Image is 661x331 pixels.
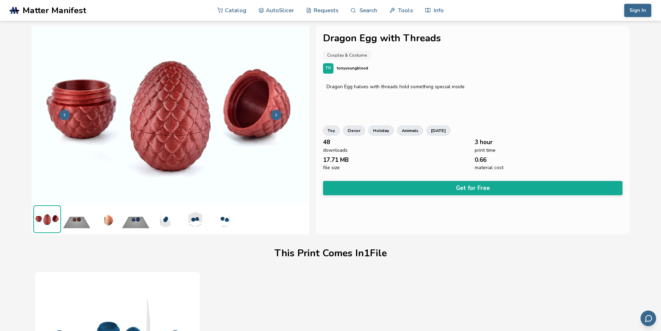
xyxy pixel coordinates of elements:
[325,66,331,71] span: TO
[475,139,493,146] span: 3 hour
[327,84,619,90] div: Dragon Egg halves with threads hold something special inside
[151,205,179,233] img: 1_3D_Dimensions
[475,165,503,171] span: material cost
[426,126,450,135] a: [DATE]
[323,157,349,163] span: 17.71 MB
[323,148,348,153] span: downloads
[323,139,330,146] span: 48
[323,126,340,135] a: toy
[323,165,340,171] span: file size
[624,4,651,17] button: Sign In
[343,126,365,135] a: decor
[210,205,238,233] img: 1_3D_Dimensions
[337,65,368,72] p: tonyyoungblood
[475,157,486,163] span: 0.66
[641,311,656,326] button: Send feedback via email
[23,6,86,15] span: Matter Manifest
[475,148,495,153] span: print time
[181,205,209,233] img: 1_3D_Dimensions
[368,126,394,135] a: holiday
[274,248,387,259] h1: This Print Comes In 1 File
[122,205,150,233] img: 1_Print_Preview
[323,33,623,44] h1: Dragon Egg with Threads
[323,51,371,60] a: Cosplay & Costume
[397,126,423,135] a: animals
[323,181,623,195] button: Get for Free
